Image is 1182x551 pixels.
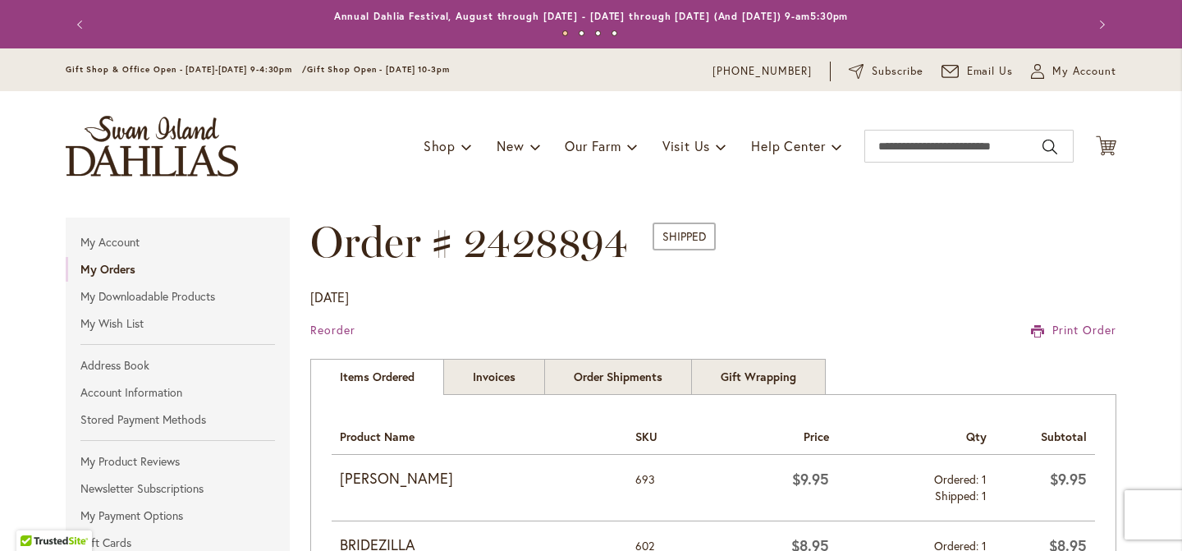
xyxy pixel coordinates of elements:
th: SKU [627,416,715,455]
a: store logo [66,116,238,177]
button: Previous [66,8,98,41]
th: Subtotal [995,416,1096,455]
button: My Account [1031,63,1116,80]
span: Shipped [653,223,716,250]
span: 1 [982,471,987,487]
a: My Payment Options [66,503,290,528]
a: Order Shipments [544,359,692,395]
span: Visit Us [662,137,710,154]
button: 3 of 4 [595,30,601,36]
span: $9.95 [792,469,829,489]
iframe: Launch Accessibility Center [12,493,58,539]
a: Email Us [941,63,1014,80]
a: Subscribe [849,63,923,80]
a: My Wish List [66,311,290,336]
span: Subscribe [872,63,923,80]
span: My Account [1052,63,1116,80]
a: Reorder [310,322,355,337]
button: 4 of 4 [612,30,617,36]
a: [PHONE_NUMBER] [712,63,812,80]
td: 693 [627,455,715,521]
span: Shop [424,137,456,154]
a: My Orders [66,257,290,282]
a: My Product Reviews [66,449,290,474]
span: Gift Shop Open - [DATE] 10-3pm [307,64,450,75]
span: Our Farm [565,137,621,154]
a: My Account [66,230,290,255]
a: Invoices [443,359,545,395]
a: My Downloadable Products [66,284,290,309]
a: Newsletter Subscriptions [66,476,290,501]
a: Address Book [66,353,290,378]
strong: My Orders [80,261,135,277]
button: 2 of 4 [579,30,584,36]
span: $9.95 [1050,469,1087,489]
span: New [497,137,524,154]
strong: [PERSON_NAME] [340,468,618,489]
span: Shipped [935,488,982,503]
span: Help Center [751,137,826,154]
th: Price [714,416,837,455]
th: Product Name [332,416,626,455]
strong: Items Ordered [310,359,444,395]
a: Account Information [66,380,290,405]
span: [DATE] [310,288,349,305]
a: Stored Payment Methods [66,407,290,432]
a: Annual Dahlia Festival, August through [DATE] - [DATE] through [DATE] (And [DATE]) 9-am5:30pm [334,10,849,22]
a: Gift Wrapping [691,359,826,395]
span: Email Us [967,63,1014,80]
th: Qty [837,416,994,455]
span: 1 [982,488,987,503]
span: Order # 2428894 [310,216,629,268]
span: Gift Shop & Office Open - [DATE]-[DATE] 9-4:30pm / [66,64,307,75]
a: Print Order [1031,322,1116,338]
span: Print Order [1052,322,1116,337]
span: Ordered [934,471,982,487]
button: 1 of 4 [562,30,568,36]
button: Next [1083,8,1116,41]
